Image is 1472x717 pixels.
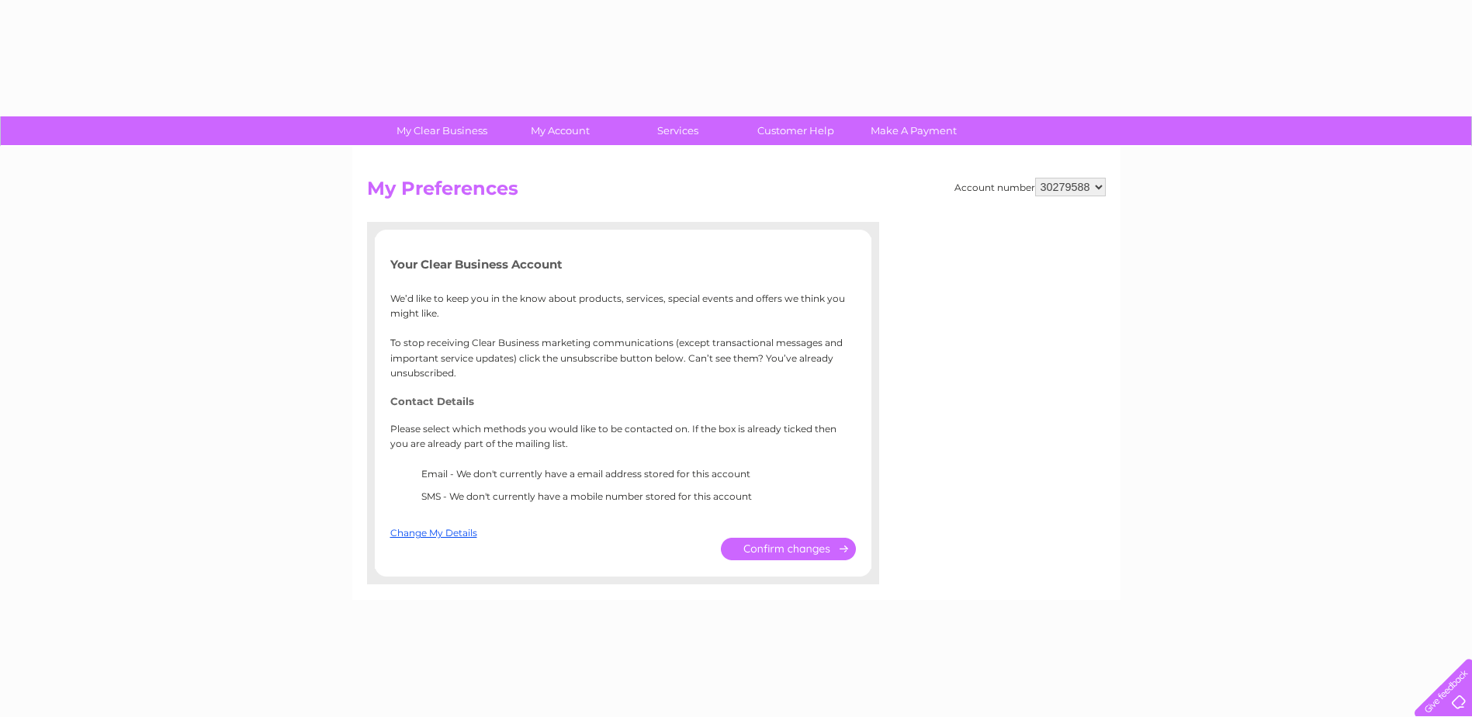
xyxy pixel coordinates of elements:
[614,116,742,145] a: Services
[421,489,856,511] li: SMS - We don't currently have a mobile number stored for this account
[954,178,1106,196] div: Account number
[390,258,856,271] h5: Your Clear Business Account
[367,178,1106,207] h2: My Preferences
[732,116,860,145] a: Customer Help
[378,116,506,145] a: My Clear Business
[421,466,856,489] li: Email - We don't currently have a email address stored for this account
[390,421,856,451] p: Please select which methods you would like to be contacted on. If the box is already ticked then ...
[850,116,978,145] a: Make A Payment
[496,116,624,145] a: My Account
[390,527,477,539] a: Change My Details
[390,291,856,380] p: We’d like to keep you in the know about products, services, special events and offers we think yo...
[390,396,856,407] h4: Contact Details
[721,538,856,560] input: Submit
